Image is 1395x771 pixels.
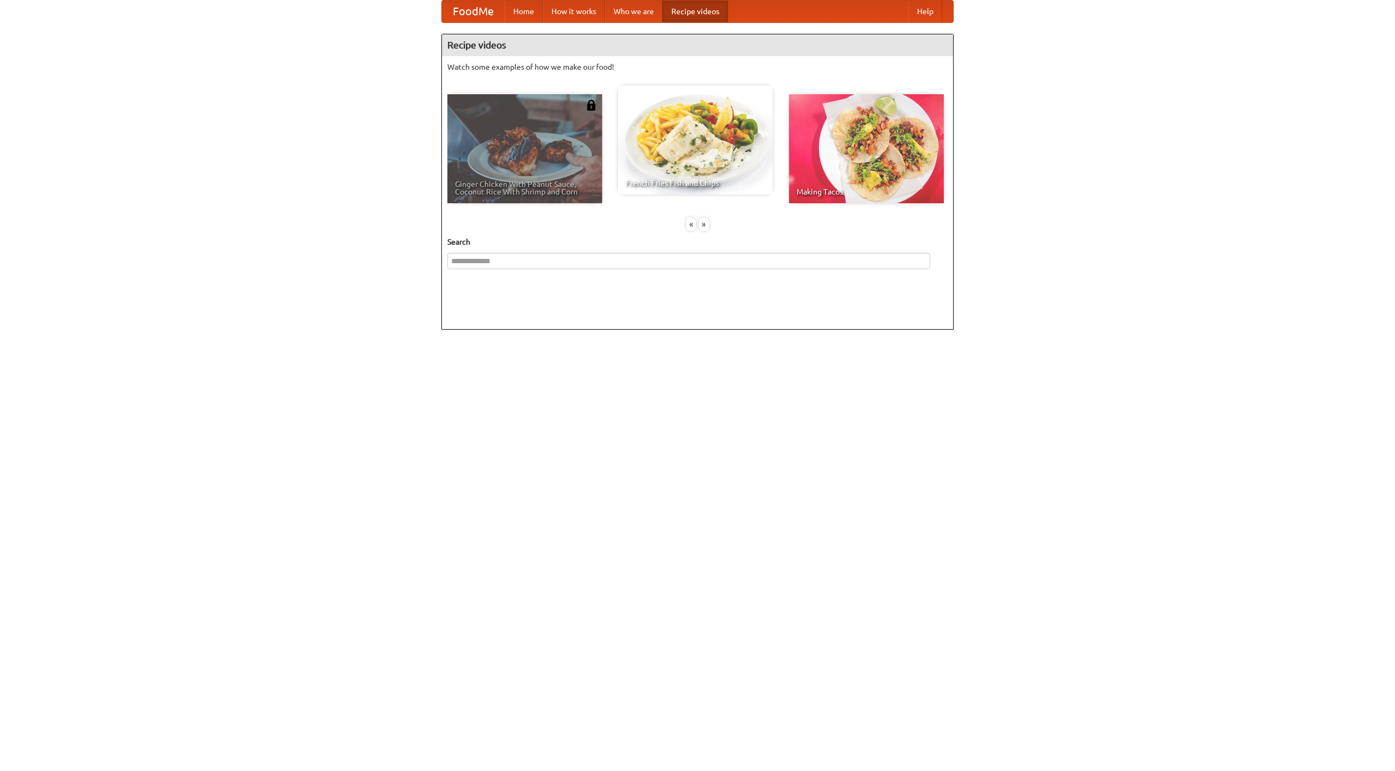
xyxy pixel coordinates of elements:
a: Making Tacos [789,94,944,203]
a: French Fries Fish and Chips [618,86,773,195]
a: Home [505,1,543,22]
a: FoodMe [442,1,505,22]
h4: Recipe videos [442,34,953,56]
span: Making Tacos [797,188,936,196]
a: Who we are [605,1,663,22]
p: Watch some examples of how we make our food! [447,62,948,72]
span: French Fries Fish and Chips [626,179,765,187]
a: How it works [543,1,605,22]
h5: Search [447,236,948,247]
div: » [699,217,709,231]
img: 483408.png [586,100,597,111]
a: Help [908,1,942,22]
div: « [686,217,696,231]
a: Recipe videos [663,1,728,22]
